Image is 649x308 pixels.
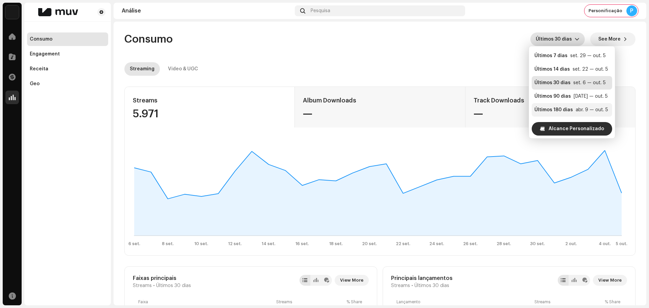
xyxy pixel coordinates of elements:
[549,122,604,136] span: Alcance Personalizado
[532,49,612,63] li: Últimos 7 dias
[303,95,457,106] div: Album Downloads
[565,242,577,246] text: 2 out.
[153,283,155,288] span: •
[156,283,191,288] span: Últimos 30 dias
[534,79,571,86] div: Últimos 30 dias
[532,63,612,76] li: Últimos 14 dias
[588,8,622,14] span: Personificação
[575,32,579,46] div: dropdown trigger
[598,274,622,287] span: View More
[303,109,457,119] div: —
[27,62,108,76] re-m-nav-item: Receita
[138,299,273,305] div: Faixa
[534,66,570,73] div: Últimos 14 dias
[474,95,627,106] div: Track Downloads
[573,79,606,86] div: set. 6 — out. 5
[411,283,413,288] span: •
[532,117,612,130] li: Últimos 365 dias
[122,8,292,14] div: Análise
[228,242,242,246] text: 12 set.
[27,77,108,91] re-m-nav-item: Geo
[30,51,60,57] div: Engagement
[311,8,330,14] span: Pesquisa
[474,109,627,119] div: —
[590,32,635,46] button: See More
[534,106,573,113] div: Últimos 180 dias
[128,242,140,246] text: 6 set.
[593,275,627,286] button: View More
[295,242,309,246] text: 16 set.
[133,283,152,288] span: Streams
[574,93,608,100] div: [DATE] — out. 5
[598,32,621,46] span: See More
[391,283,410,288] span: Streams
[530,242,545,246] text: 30 set.
[162,242,174,246] text: 8 set.
[124,32,173,46] span: Consumo
[497,242,511,246] text: 28 set.
[194,242,208,246] text: 10 set.
[335,275,369,286] button: View More
[346,299,363,305] div: % Share
[532,90,612,103] li: Últimos 90 dias
[605,299,622,305] div: % Share
[391,275,453,282] div: Principais lançamentos
[532,103,612,117] li: Últimos 180 dias
[133,275,191,282] div: Faixas principais
[276,299,344,305] div: Streams
[534,299,602,305] div: Streams
[573,66,608,73] div: set. 22 — out. 5
[534,93,571,100] div: Últimos 90 dias
[396,242,410,246] text: 22 set.
[5,5,19,19] img: 56eeb297-7269-4a48-bf6b-d4ffa91748c0
[329,242,343,246] text: 18 set.
[340,274,363,287] span: View More
[262,242,275,246] text: 14 set.
[429,242,444,246] text: 24 set.
[570,52,606,59] div: set. 29 — out. 5
[30,66,48,72] div: Receita
[130,62,154,76] div: Streaming
[529,46,615,133] ul: Option List
[133,109,286,119] div: 5.971
[168,62,198,76] div: Video & UGC
[30,81,40,87] div: Geo
[463,242,478,246] text: 26 set.
[532,76,612,90] li: Últimos 30 dias
[133,95,286,106] div: Streams
[362,242,377,246] text: 20 set.
[414,283,449,288] span: Últimos 30 dias
[576,106,608,113] div: abr. 9 — out. 5
[27,32,108,46] re-m-nav-item: Consumo
[27,47,108,61] re-m-nav-item: Engagement
[536,32,575,46] span: Últimos 30 dias
[626,5,637,16] div: P
[534,52,568,59] div: Últimos 7 dias
[30,8,87,16] img: f77bf5ec-4a23-4510-a1cc-4059496b916a
[616,242,627,246] text: 5 out.
[396,299,532,305] div: Lançamento
[30,37,52,42] div: Consumo
[599,242,611,246] text: 4 out.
